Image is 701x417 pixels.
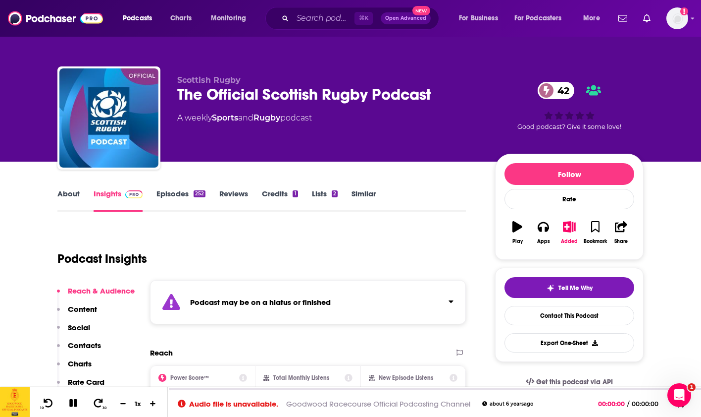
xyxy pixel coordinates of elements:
[688,383,696,391] span: 1
[504,215,530,250] button: Play
[495,75,644,137] div: 42Good podcast? Give it some love!
[275,7,449,30] div: Search podcasts, credits, & more...
[680,7,688,15] svg: Add a profile image
[627,400,629,408] span: /
[204,10,259,26] button: open menu
[608,215,634,250] button: Share
[666,7,688,29] img: User Profile
[504,189,634,209] div: Rate
[130,400,147,408] div: 1 x
[57,286,135,304] button: Reach & Audience
[583,11,600,25] span: More
[219,189,248,212] a: Reviews
[547,284,554,292] img: tell me why sparkle
[40,406,44,410] span: 10
[614,10,631,27] a: Show notifications dropdown
[123,11,152,25] span: Podcasts
[558,284,593,292] span: Tell Me Why
[512,238,523,244] div: Play
[629,400,668,408] span: 00:00:00
[273,374,329,381] h2: Total Monthly Listens
[536,378,613,386] span: Get this podcast via API
[482,401,533,407] div: about 6 years ago
[212,113,238,122] a: Sports
[293,10,354,26] input: Search podcasts, credits, & more...
[286,399,470,409] a: Goodwood Racecourse Official Podcasting Channel
[514,11,562,25] span: For Podcasters
[211,11,246,25] span: Monitoring
[582,215,608,250] button: Bookmark
[170,374,209,381] h2: Power Score™
[614,238,628,244] div: Share
[68,341,101,350] p: Contacts
[57,304,97,323] button: Content
[576,10,612,26] button: open menu
[57,359,92,377] button: Charts
[57,341,101,359] button: Contacts
[57,251,147,266] h1: Podcast Insights
[667,383,691,407] iframe: Intercom live chat
[504,277,634,298] button: tell me why sparkleTell Me Why
[452,10,510,26] button: open menu
[412,6,430,15] span: New
[253,113,280,122] a: Rugby
[125,190,143,198] img: Podchaser Pro
[379,374,433,381] h2: New Episode Listens
[639,10,654,27] a: Show notifications dropdown
[548,82,574,99] span: 42
[116,10,165,26] button: open menu
[102,406,106,410] span: 30
[312,189,338,212] a: Lists2
[57,377,104,396] button: Rate Card
[504,306,634,325] a: Contact This Podcast
[584,238,607,244] div: Bookmark
[156,189,205,212] a: Episodes252
[354,12,373,25] span: ⌘ K
[537,238,550,244] div: Apps
[238,113,253,122] span: and
[57,323,90,341] button: Social
[68,304,97,314] p: Content
[90,398,108,410] button: 30
[190,298,331,307] strong: Podcast may be on a hiatus or finished
[150,280,466,324] section: Click to expand status details
[38,398,57,410] button: 10
[504,163,634,185] button: Follow
[556,215,582,250] button: Added
[538,82,574,99] a: 42
[178,399,278,409] div: Audio file is unavailable.
[262,189,298,212] a: Credits1
[381,12,431,24] button: Open AdvancedNew
[68,359,92,368] p: Charts
[170,11,192,25] span: Charts
[459,11,498,25] span: For Business
[385,16,426,21] span: Open Advanced
[57,189,80,212] a: About
[561,238,578,244] div: Added
[666,7,688,29] button: Show profile menu
[164,10,198,26] a: Charts
[332,190,338,197] div: 2
[68,377,104,387] p: Rate Card
[517,123,621,130] span: Good podcast? Give it some love!
[518,370,621,394] a: Get this podcast via API
[8,9,103,28] img: Podchaser - Follow, Share and Rate Podcasts
[177,75,241,85] span: Scottish Rugby
[59,68,158,168] img: The Official Scottish Rugby Podcast
[194,190,205,197] div: 252
[504,333,634,353] button: Export One-Sheet
[177,112,312,124] div: A weekly podcast
[598,400,627,408] span: 00:00:00
[351,189,376,212] a: Similar
[666,7,688,29] span: Logged in as NicolaLynch
[68,323,90,332] p: Social
[293,190,298,197] div: 1
[68,286,135,296] p: Reach & Audience
[530,215,556,250] button: Apps
[150,348,173,357] h2: Reach
[508,10,576,26] button: open menu
[94,189,143,212] a: InsightsPodchaser Pro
